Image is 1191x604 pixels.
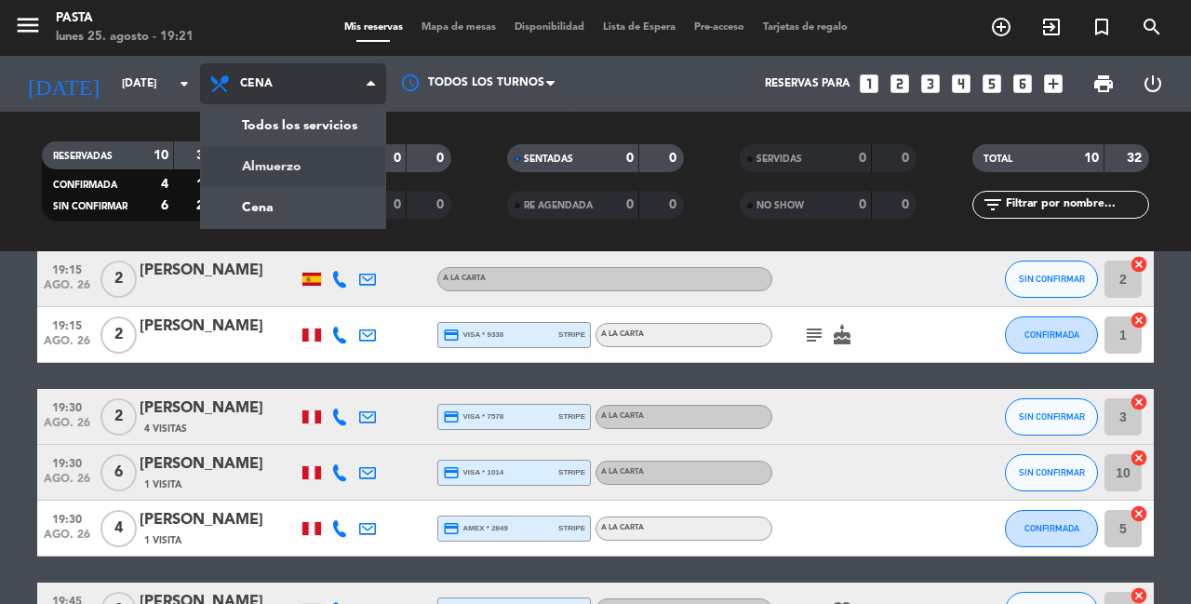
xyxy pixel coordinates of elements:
[859,198,866,211] strong: 0
[1130,255,1148,274] i: cancel
[140,508,298,532] div: [PERSON_NAME]
[601,330,644,338] span: A la carta
[44,507,90,529] span: 19:30
[1128,56,1177,112] div: LOG OUT
[754,22,857,33] span: Tarjetas de regalo
[201,187,385,228] a: Cena
[44,314,90,335] span: 19:15
[918,72,943,96] i: looks_3
[558,522,585,534] span: stripe
[558,466,585,478] span: stripe
[144,422,187,436] span: 4 Visitas
[14,11,42,46] button: menu
[601,412,644,420] span: A la carta
[1141,16,1163,38] i: search
[144,477,181,492] span: 1 Visita
[44,258,90,279] span: 19:15
[626,152,634,165] strong: 0
[443,464,460,481] i: credit_card
[803,324,825,346] i: subject
[831,324,853,346] i: cake
[443,327,460,343] i: credit_card
[558,329,585,341] span: stripe
[1005,454,1098,491] button: SIN CONFIRMAR
[1130,449,1148,467] i: cancel
[140,315,298,339] div: [PERSON_NAME]
[100,454,137,491] span: 6
[56,28,194,47] div: lunes 25. agosto - 19:21
[1005,510,1098,547] button: CONFIRMADA
[888,72,912,96] i: looks_two
[196,199,215,212] strong: 21
[685,22,754,33] span: Pre-acceso
[505,22,594,33] span: Disponibilidad
[14,63,113,104] i: [DATE]
[984,154,1012,164] span: TOTAL
[1091,16,1113,38] i: turned_in_not
[594,22,685,33] span: Lista de Espera
[558,410,585,423] span: stripe
[443,520,460,537] i: credit_card
[240,77,273,90] span: Cena
[1084,152,1099,165] strong: 10
[1005,261,1098,298] button: SIN CONFIRMAR
[154,149,168,162] strong: 10
[756,154,802,164] span: SERVIDAS
[859,152,866,165] strong: 0
[1005,398,1098,436] button: SIN CONFIRMAR
[140,259,298,283] div: [PERSON_NAME]
[857,72,881,96] i: looks_one
[100,261,137,298] span: 2
[1019,467,1085,477] span: SIN CONFIRMAR
[44,451,90,473] span: 19:30
[140,452,298,476] div: [PERSON_NAME]
[443,464,503,481] span: visa * 1014
[902,152,913,165] strong: 0
[990,16,1012,38] i: add_circle_outline
[44,417,90,438] span: ago. 26
[949,72,973,96] i: looks_4
[1019,411,1085,422] span: SIN CONFIRMAR
[44,335,90,356] span: ago. 26
[982,194,1004,216] i: filter_list
[443,409,503,425] span: visa * 7578
[1130,311,1148,329] i: cancel
[56,9,194,28] div: Pasta
[394,152,401,165] strong: 0
[1024,329,1079,340] span: CONFIRMADA
[44,396,90,417] span: 19:30
[100,316,137,354] span: 2
[443,520,508,537] span: amex * 2849
[1040,16,1063,38] i: exit_to_app
[335,22,412,33] span: Mis reservas
[601,468,644,476] span: A la carta
[161,178,168,191] strong: 4
[1005,316,1098,354] button: CONFIRMADA
[765,77,850,90] span: Reservas para
[100,510,137,547] span: 4
[524,201,593,210] span: RE AGENDADA
[1019,274,1085,284] span: SIN CONFIRMAR
[626,198,634,211] strong: 0
[196,178,215,191] strong: 11
[1130,504,1148,523] i: cancel
[1010,72,1035,96] i: looks_6
[394,198,401,211] strong: 0
[100,398,137,436] span: 2
[436,152,448,165] strong: 0
[601,524,644,531] span: A la carta
[1127,152,1145,165] strong: 32
[53,181,117,190] span: CONFIRMADA
[443,275,486,282] span: A la carta
[669,198,680,211] strong: 0
[1041,72,1065,96] i: add_box
[1092,73,1115,95] span: print
[201,105,385,146] a: Todos los servicios
[144,533,181,548] span: 1 Visita
[140,396,298,421] div: [PERSON_NAME]
[412,22,505,33] span: Mapa de mesas
[756,201,804,210] span: NO SHOW
[201,146,385,187] a: Almuerzo
[44,529,90,550] span: ago. 26
[902,198,913,211] strong: 0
